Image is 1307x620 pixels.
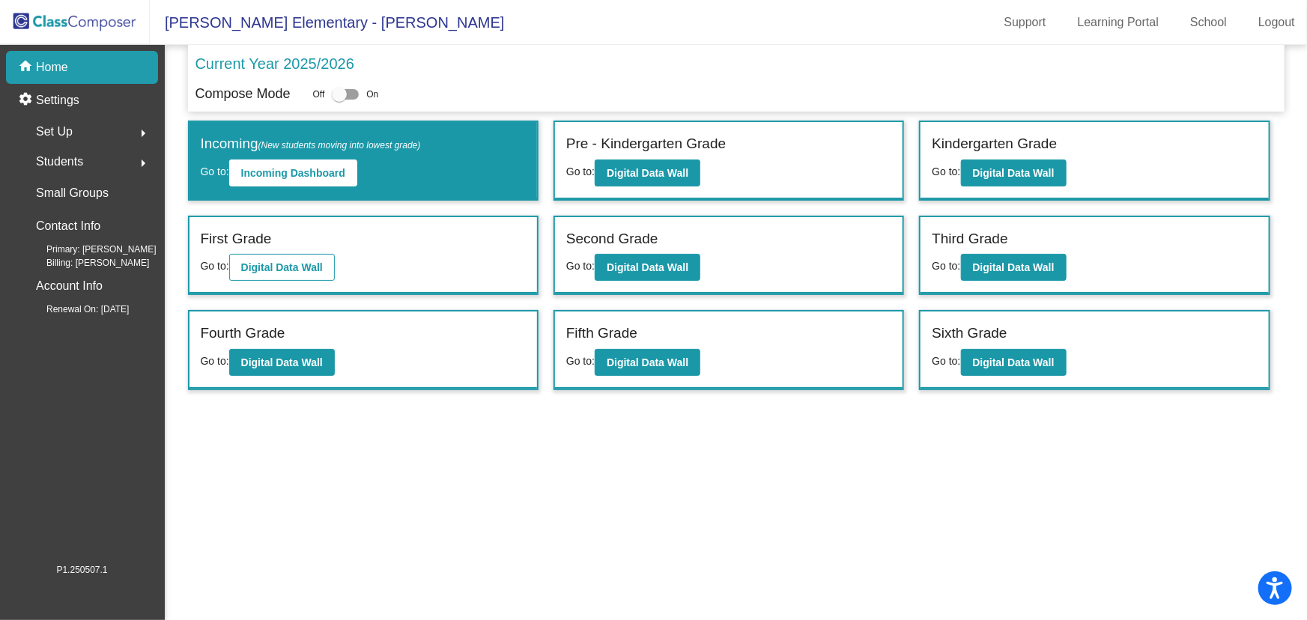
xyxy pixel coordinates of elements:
[241,261,323,273] b: Digital Data Wall
[229,349,335,376] button: Digital Data Wall
[595,159,700,186] button: Digital Data Wall
[566,228,658,250] label: Second Grade
[229,254,335,281] button: Digital Data Wall
[607,261,688,273] b: Digital Data Wall
[607,356,688,368] b: Digital Data Wall
[932,260,960,272] span: Go to:
[595,254,700,281] button: Digital Data Wall
[313,88,325,101] span: Off
[1246,10,1307,34] a: Logout
[932,228,1007,250] label: Third Grade
[973,167,1055,179] b: Digital Data Wall
[566,355,595,367] span: Go to:
[566,165,595,177] span: Go to:
[201,165,229,177] span: Go to:
[36,183,109,204] p: Small Groups
[566,323,637,344] label: Fifth Grade
[258,140,421,151] span: (New students moving into lowest grade)
[961,254,1067,281] button: Digital Data Wall
[595,349,700,376] button: Digital Data Wall
[366,88,378,101] span: On
[241,356,323,368] b: Digital Data Wall
[566,260,595,272] span: Go to:
[195,84,291,104] p: Compose Mode
[241,167,345,179] b: Incoming Dashboard
[932,355,960,367] span: Go to:
[201,355,229,367] span: Go to:
[22,256,149,270] span: Billing: [PERSON_NAME]
[961,349,1067,376] button: Digital Data Wall
[961,159,1067,186] button: Digital Data Wall
[36,121,73,142] span: Set Up
[201,133,421,155] label: Incoming
[18,58,36,76] mat-icon: home
[1178,10,1239,34] a: School
[201,260,229,272] span: Go to:
[201,228,272,250] label: First Grade
[607,167,688,179] b: Digital Data Wall
[932,165,960,177] span: Go to:
[201,323,285,344] label: Fourth Grade
[134,124,152,142] mat-icon: arrow_right
[36,151,83,172] span: Students
[36,276,103,297] p: Account Info
[973,356,1055,368] b: Digital Data Wall
[18,91,36,109] mat-icon: settings
[932,133,1057,155] label: Kindergarten Grade
[134,154,152,172] mat-icon: arrow_right
[22,303,129,316] span: Renewal On: [DATE]
[22,243,157,256] span: Primary: [PERSON_NAME]
[973,261,1055,273] b: Digital Data Wall
[229,159,357,186] button: Incoming Dashboard
[195,52,354,75] p: Current Year 2025/2026
[1066,10,1171,34] a: Learning Portal
[150,10,504,34] span: [PERSON_NAME] Elementary - [PERSON_NAME]
[992,10,1058,34] a: Support
[566,133,726,155] label: Pre - Kindergarten Grade
[36,216,100,237] p: Contact Info
[36,91,79,109] p: Settings
[932,323,1007,344] label: Sixth Grade
[36,58,68,76] p: Home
